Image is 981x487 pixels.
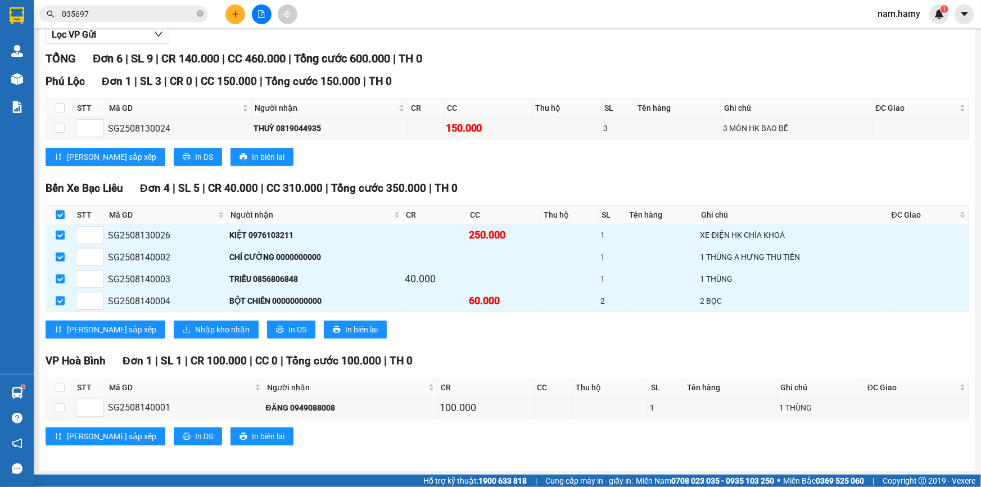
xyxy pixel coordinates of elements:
span: sort-ascending [55,326,62,335]
span: In DS [195,430,213,443]
button: file-add [252,4,272,24]
span: SL 5 [178,182,200,195]
span: 1 [942,5,946,13]
button: sort-ascending[PERSON_NAME] sắp xếp [46,427,165,445]
span: Tổng cước 150.000 [265,75,360,88]
span: | [164,75,167,88]
span: In DS [288,323,306,336]
span: | [288,52,291,65]
span: | [195,75,198,88]
span: Tổng cước 100.000 [286,354,381,367]
span: | [872,475,874,487]
span: Lọc VP Gửi [52,28,96,42]
div: 40.000 [405,271,465,287]
div: 1 [600,251,624,263]
strong: 1900 633 818 [478,476,527,485]
td: SG2508140001 [106,397,264,419]
span: Phú Lộc [46,75,85,88]
th: STT [74,206,106,224]
button: Lọc VP Gửi [46,26,169,44]
div: SG2508140003 [108,272,225,286]
sup: 1 [941,5,948,13]
span: In biên lai [345,323,378,336]
span: ĐC Giao [876,102,957,114]
div: 250.000 [469,227,539,243]
span: CR 140.000 [161,52,219,65]
span: search [47,10,55,18]
th: CC [444,99,533,118]
span: | [363,75,366,88]
span: TH 0 [435,182,458,195]
span: In biên lai [252,151,284,163]
div: 1 THÙNG [700,273,887,285]
span: close-circle [197,10,204,17]
td: SG2508140004 [106,290,228,312]
span: | [250,354,252,367]
span: ĐC Giao [867,381,957,394]
span: printer [276,326,284,335]
span: question-circle [12,413,22,423]
img: solution-icon [11,101,23,113]
input: Tìm tên, số ĐT hoặc mã đơn [62,8,195,20]
div: 1 THÙNG [780,402,863,414]
div: CHÍ CƯỜNG 0000000000 [229,251,401,263]
span: | [173,182,175,195]
button: printerIn DS [267,321,315,339]
span: Tổng cước 350.000 [331,182,426,195]
th: Thu hộ [541,206,599,224]
span: Mã GD [109,102,240,114]
button: downloadNhập kho nhận [174,321,259,339]
th: Ghi chú [778,378,865,397]
th: Tên hàng [635,99,721,118]
span: CC 310.000 [266,182,323,195]
div: 150.000 [446,120,531,136]
span: TỔNG [46,52,76,65]
div: 2 BỌC [700,295,887,307]
span: CR 0 [170,75,192,88]
span: ĐC Giao [892,209,957,221]
span: Mã GD [109,209,216,221]
span: Cung cấp máy in - giấy in: [545,475,633,487]
th: Tên hàng [627,206,699,224]
td: SG2508130026 [106,224,228,246]
div: XE ĐIỆN HK CHÌA KHOÁ [700,229,887,241]
div: 3 MÓN HK BAO BỂ [723,122,871,134]
span: SL 1 [161,354,182,367]
span: printer [183,432,191,441]
div: KIỆT 0976103211 [229,229,401,241]
span: Đơn 1 [102,75,132,88]
span: TH 0 [399,52,422,65]
span: In biên lai [252,430,284,443]
span: | [156,52,159,65]
img: warehouse-icon [11,73,23,85]
th: CR [404,206,467,224]
span: printer [239,432,247,441]
button: printerIn biên lai [230,427,293,445]
span: caret-down [960,9,970,19]
th: STT [74,99,106,118]
div: BỘT CHIÊN 00000000000 [229,295,401,307]
div: 3 [603,122,632,134]
strong: 0708 023 035 - 0935 103 250 [671,476,774,485]
button: caret-down [955,4,974,24]
th: Thu hộ [573,378,648,397]
span: | [535,475,537,487]
div: 1 [650,402,682,414]
span: [PERSON_NAME] sắp xếp [67,430,156,443]
div: 60.000 [469,293,539,309]
span: [PERSON_NAME] sắp xếp [67,323,156,336]
div: THUỲ 0819044935 [254,122,406,134]
th: CR [438,378,534,397]
span: CC 0 [255,354,278,367]
img: warehouse-icon [11,387,23,399]
span: download [183,326,191,335]
span: Miền Nam [636,475,774,487]
span: Người nhận [230,209,392,221]
span: TH 0 [369,75,392,88]
button: printerIn DS [174,148,222,166]
img: logo-vxr [10,7,24,24]
span: Người nhận [255,102,396,114]
span: TH 0 [390,354,413,367]
span: Nhập kho nhận [195,323,250,336]
span: sort-ascending [55,153,62,162]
